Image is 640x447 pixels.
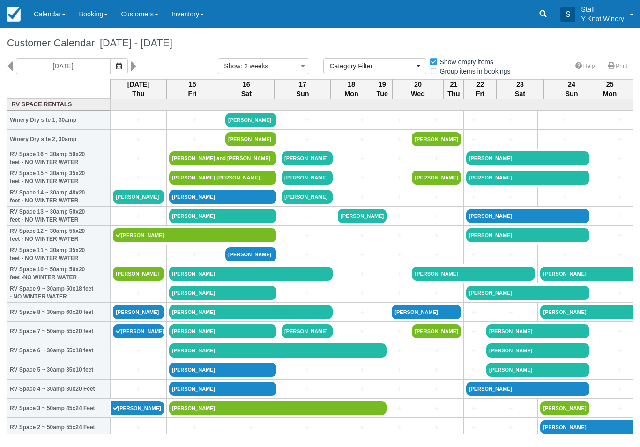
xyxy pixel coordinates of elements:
a: + [392,231,407,240]
a: + [392,192,407,202]
a: + [412,403,461,413]
a: [PERSON_NAME] [486,363,589,377]
a: [PERSON_NAME] [282,324,333,338]
a: + [282,384,333,394]
th: RV Space 2 ~ 50amp 55x24 Feet [7,418,111,437]
p: Y Knot Winery [581,14,624,23]
th: RV Space 10 ~ 50amp 50x20 feet -NO WINTER WATER [7,264,111,283]
a: + [412,423,461,432]
th: 23 Sat [497,79,543,99]
a: + [412,192,461,202]
a: [PERSON_NAME] [282,190,333,204]
span: Group items in bookings [429,67,518,74]
a: + [338,115,387,125]
th: RV Space 3 ~ 50amp 45x24 Feet [7,399,111,418]
th: 17 Sun [275,79,331,99]
a: + [282,231,333,240]
th: RV Space 4 ~ 30amp 30x20 Feet [7,380,111,399]
a: [PERSON_NAME] [412,132,461,146]
a: + [113,173,164,183]
a: + [392,250,407,260]
th: Winery Dry site 2, 30amp [7,130,111,149]
a: + [282,134,333,144]
th: 19 Tue [372,79,392,99]
a: [PERSON_NAME] [225,113,276,127]
a: + [412,154,461,164]
a: [PERSON_NAME] [466,286,589,300]
a: [PERSON_NAME] [113,267,164,281]
a: + [338,173,387,183]
a: + [392,365,407,375]
a: [PERSON_NAME] [111,401,164,415]
a: [PERSON_NAME] [466,171,589,185]
a: + [113,211,164,221]
a: [PERSON_NAME] [169,363,276,377]
a: + [113,288,164,298]
a: [PERSON_NAME] [169,401,387,415]
a: [PERSON_NAME] [540,401,589,415]
button: Category Filter [323,58,426,74]
a: [PERSON_NAME] [412,267,535,281]
p: Staff [581,5,624,14]
a: [PERSON_NAME] [466,228,589,242]
a: + [412,211,461,221]
a: + [392,346,407,356]
a: + [486,307,535,317]
div: S [560,7,575,22]
a: + [392,115,407,125]
a: + [392,134,407,144]
a: + [466,327,481,336]
th: RV Space 9 ~ 30amp 50x18 feet - NO WINTER WATER [7,283,111,303]
a: [PERSON_NAME] [282,151,333,165]
a: [PERSON_NAME] [169,382,276,396]
a: + [392,288,407,298]
a: + [282,423,333,432]
th: RV Space 8 ~ 30amp 60x20 feet [7,303,111,322]
a: + [282,288,333,298]
a: + [338,192,387,202]
th: RV Space 16 ~ 30amp 50x20 feet - NO WINTER WATER [7,149,111,168]
a: + [486,250,535,260]
a: [PERSON_NAME] [169,267,333,281]
a: + [486,134,535,144]
a: Print [602,60,633,73]
a: + [466,346,481,356]
a: + [412,346,461,356]
a: + [169,423,220,432]
span: Category Filter [329,61,414,71]
a: + [113,423,164,432]
a: + [113,115,164,125]
a: + [466,365,481,375]
a: [PERSON_NAME] [225,247,276,261]
a: [PERSON_NAME] [169,209,276,223]
th: [DATE] Thu [111,79,167,99]
a: + [113,250,164,260]
a: [PERSON_NAME] [282,171,333,185]
a: Help [570,60,601,73]
a: + [338,423,387,432]
a: + [486,423,535,432]
th: 15 Fri [167,79,218,99]
a: + [466,423,481,432]
th: 22 Fri [464,79,497,99]
a: + [225,423,276,432]
a: [PERSON_NAME] [412,171,461,185]
a: + [466,403,481,413]
a: + [338,231,387,240]
a: [PERSON_NAME] [466,382,589,396]
th: 20 Wed [392,79,443,99]
a: [PERSON_NAME] [113,324,164,338]
a: + [113,384,164,394]
th: 21 Thu [444,79,464,99]
a: [PERSON_NAME] [169,343,387,358]
a: + [392,384,407,394]
span: Show [224,62,240,70]
a: + [338,250,387,260]
a: + [282,250,333,260]
a: [PERSON_NAME] [113,228,276,242]
th: RV Space 7 ~ 50amp 55x20 feet [7,322,111,341]
a: [PERSON_NAME] [113,190,164,204]
a: + [412,231,461,240]
a: + [466,134,481,144]
th: RV Space 5 ~ 30amp 35x10 feet [7,360,111,380]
